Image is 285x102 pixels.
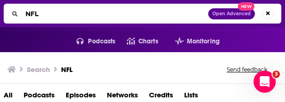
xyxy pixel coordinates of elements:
[164,34,220,49] button: open menu
[22,6,208,21] input: Search podcasts, credits, & more...
[27,65,50,74] h3: Search
[138,35,158,48] span: Charts
[254,71,276,93] iframe: Intercom live chat
[208,8,255,19] button: Open AdvancedNew
[61,65,73,74] h3: NFL
[238,2,254,11] span: New
[273,71,280,78] span: 3
[212,12,251,16] span: Open Advanced
[224,66,270,73] button: Send feedback
[4,4,281,24] div: Search podcasts, credits, & more...
[65,34,116,49] button: open menu
[88,35,115,48] span: Podcasts
[116,34,158,49] a: Charts
[187,35,220,48] span: Monitoring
